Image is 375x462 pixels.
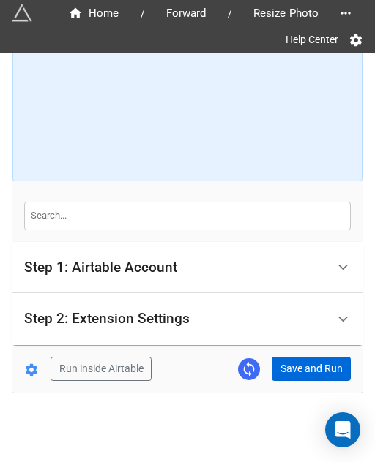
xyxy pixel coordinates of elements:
li: / [228,6,232,21]
div: Step 1: Airtable Account [12,242,363,294]
span: Resize Photo [245,5,328,22]
div: Step 2: Extension Settings [12,293,363,345]
nav: breadcrumb [53,4,334,22]
a: Sync Base Structure [238,358,260,380]
div: Open Intercom Messenger [325,412,360,447]
input: Search... [24,202,351,230]
button: Run inside Airtable [51,357,152,382]
div: Step 1: Airtable Account [24,260,177,275]
iframe: How to Resize Images on Airtable in Bulk! [26,1,349,169]
li: / [141,6,145,21]
div: Home [68,5,119,22]
a: Home [53,4,135,22]
img: miniextensions-icon.73ae0678.png [12,3,32,23]
div: Step 2: Extension Settings [24,311,190,326]
a: Help Center [275,26,349,53]
a: Forward [151,4,222,22]
span: Forward [157,5,215,22]
button: Save and Run [272,357,351,382]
